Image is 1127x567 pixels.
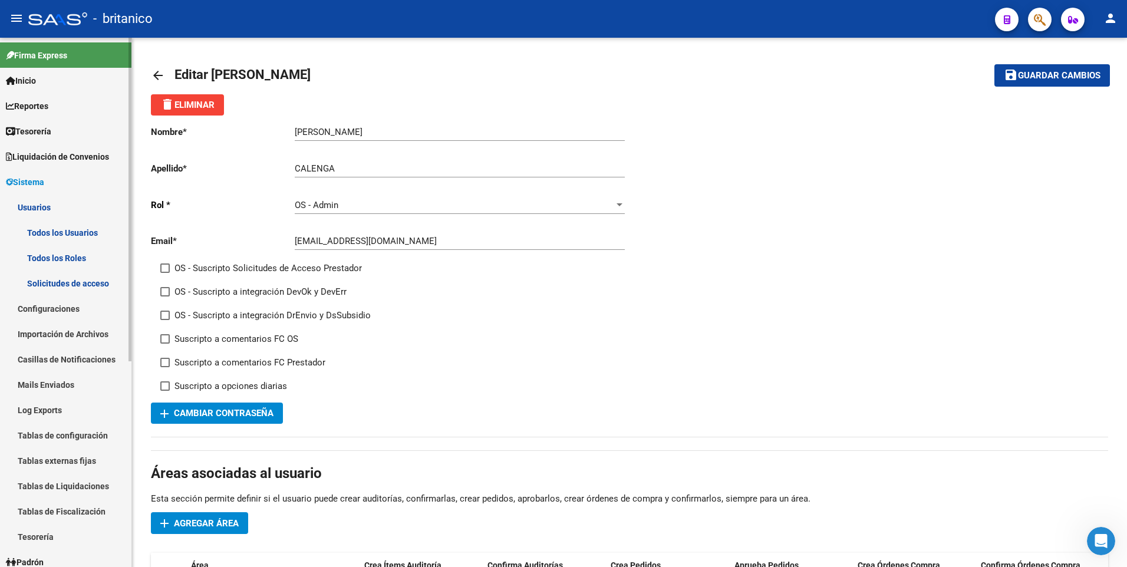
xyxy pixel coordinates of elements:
[174,67,311,82] span: Editar [PERSON_NAME]
[1004,68,1018,82] mat-icon: save
[151,199,295,212] p: Rol *
[160,408,273,418] span: Cambiar Contraseña
[151,94,224,116] button: Eliminar
[151,235,295,248] p: Email
[157,407,172,421] mat-icon: add
[994,64,1110,86] button: Guardar cambios
[160,100,215,110] span: Eliminar
[157,516,172,530] mat-icon: add
[174,355,325,370] span: Suscripto a comentarios FC Prestador
[1103,11,1118,25] mat-icon: person
[6,176,44,189] span: Sistema
[151,126,295,139] p: Nombre
[1087,527,1115,555] iframe: Intercom live chat
[6,125,51,138] span: Tesorería
[6,150,109,163] span: Liquidación de Convenios
[160,97,174,111] mat-icon: delete
[151,464,1108,483] h1: Áreas asociadas al usuario
[93,6,153,32] span: - britanico
[174,261,362,275] span: OS - Suscripto Solicitudes de Acceso Prestador
[151,512,248,534] button: Agregar Área
[151,68,165,83] mat-icon: arrow_back
[174,518,239,529] span: Agregar Área
[6,49,67,62] span: Firma Express
[9,11,24,25] mat-icon: menu
[174,332,298,346] span: Suscripto a comentarios FC OS
[6,100,48,113] span: Reportes
[1018,71,1100,81] span: Guardar cambios
[151,403,283,424] button: Cambiar Contraseña
[174,308,371,322] span: OS - Suscripto a integración DrEnvio y DsSubsidio
[151,162,295,175] p: Apellido
[174,285,347,299] span: OS - Suscripto a integración DevOk y DevErr
[151,492,1108,505] p: Esta sección permite definir si el usuario puede crear auditorías, confirmarlas, crear pedidos, a...
[6,74,36,87] span: Inicio
[295,200,338,210] span: OS - Admin
[174,379,287,393] span: Suscripto a opciones diarias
